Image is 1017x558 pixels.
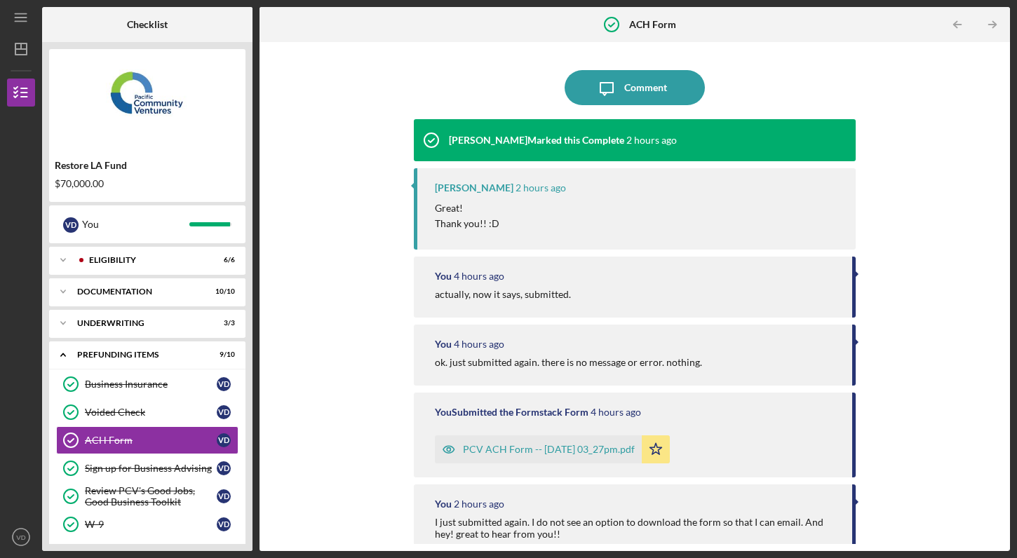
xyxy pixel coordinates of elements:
[85,519,217,530] div: W-9
[55,160,240,171] div: Restore LA Fund
[626,135,677,146] time: 2025-09-29 20:49
[16,533,25,541] text: VD
[85,435,217,446] div: ACH Form
[454,498,504,510] time: 2025-09-29 17:27
[435,339,452,350] div: You
[435,498,452,510] div: You
[63,217,79,233] div: V D
[435,182,513,193] div: [PERSON_NAME]
[629,19,676,30] b: ACH Form
[435,435,670,463] button: PCV ACH Form -- [DATE] 03_27pm.pdf
[127,19,168,30] b: Checklist
[217,461,231,475] div: V D
[85,407,217,418] div: Voided Check
[454,339,504,350] time: 2025-09-29 19:27
[516,182,566,193] time: 2025-09-29 20:49
[85,485,217,508] div: Review PCV's Good Jobs, Good Business Toolkit
[624,70,667,105] div: Comment
[217,377,231,391] div: V D
[56,370,238,398] a: Business InsuranceVD
[435,407,588,418] div: You Submitted the Formstack Form
[210,256,235,264] div: 6 / 6
[210,319,235,327] div: 3 / 3
[210,287,235,296] div: 10 / 10
[217,489,231,503] div: V D
[210,351,235,359] div: 9 / 10
[435,289,571,300] div: actually, now it says, submitted.
[449,135,624,146] div: [PERSON_NAME] Marked this Complete
[435,357,702,368] div: ok. just submitted again. there is no message or error. nothing.
[435,200,499,216] p: Great!
[56,510,238,538] a: W-9VD
[85,463,217,474] div: Sign up for Business Advising
[49,56,245,140] img: Product logo
[217,405,231,419] div: V D
[82,212,189,236] div: You
[77,287,200,296] div: Documentation
[89,256,200,264] div: Eligibility
[56,398,238,426] a: Voided CheckVD
[435,517,838,539] div: I just submitted again. I do not see an option to download the form so that I can email. And hey!...
[56,426,238,454] a: ACH FormVD
[591,407,641,418] time: 2025-09-29 19:27
[435,216,499,231] p: Thank you!! :D
[217,433,231,447] div: V D
[56,482,238,510] a: Review PCV's Good Jobs, Good Business ToolkitVD
[77,351,200,359] div: Prefunding Items
[217,517,231,531] div: V D
[435,271,452,282] div: You
[77,319,200,327] div: Underwriting
[55,178,240,189] div: $70,000.00
[56,454,238,482] a: Sign up for Business AdvisingVD
[454,271,504,282] time: 2025-09-29 19:28
[565,70,705,105] button: Comment
[463,444,635,455] div: PCV ACH Form -- [DATE] 03_27pm.pdf
[85,379,217,390] div: Business Insurance
[7,523,35,551] button: VD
